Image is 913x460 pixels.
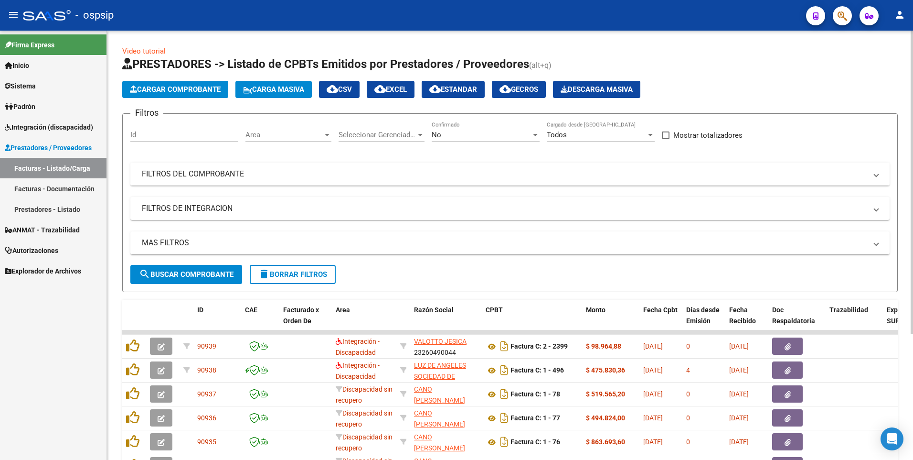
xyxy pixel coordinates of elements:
i: Descargar documento [498,434,510,449]
datatable-header-cell: Area [332,300,396,342]
span: Buscar Comprobante [139,270,234,279]
mat-icon: search [139,268,150,280]
span: Fecha Recibido [729,306,756,325]
span: Area [336,306,350,314]
strong: Factura C: 2 - 2399 [510,343,568,350]
span: CSV [327,85,352,94]
span: 0 [686,414,690,422]
mat-expansion-panel-header: FILTROS DEL COMPROBANTE [130,163,890,186]
mat-icon: cloud_download [327,83,338,95]
span: Firma Express [5,40,54,50]
div: 27232962173 [414,408,478,428]
span: Integración - Discapacidad [336,338,380,356]
span: 90938 [197,366,216,374]
datatable-header-cell: Días desde Emisión [682,300,725,342]
span: 90936 [197,414,216,422]
strong: Factura C: 1 - 78 [510,391,560,398]
span: 90935 [197,438,216,446]
strong: $ 475.830,36 [586,366,625,374]
span: CAE [245,306,257,314]
strong: Factura C: 1 - 496 [510,367,564,374]
datatable-header-cell: Doc Respaldatoria [768,300,826,342]
mat-panel-title: MAS FILTROS [142,238,867,248]
button: Gecros [492,81,546,98]
span: 90939 [197,342,216,350]
button: Carga Masiva [235,81,312,98]
span: [DATE] [729,438,749,446]
span: (alt+q) [529,61,552,70]
mat-expansion-panel-header: FILTROS DE INTEGRACION [130,197,890,220]
span: Mostrar totalizadores [673,130,743,141]
span: CPBT [486,306,503,314]
mat-icon: cloud_download [499,83,511,95]
span: Descarga Masiva [561,85,633,94]
span: 4 [686,366,690,374]
span: 0 [686,438,690,446]
app-download-masive: Descarga masiva de comprobantes (adjuntos) [553,81,640,98]
mat-icon: person [894,9,905,21]
mat-icon: cloud_download [429,83,441,95]
span: Discapacidad sin recupero [336,409,393,428]
datatable-header-cell: CAE [241,300,279,342]
span: CANO [PERSON_NAME] [414,409,465,428]
span: 0 [686,342,690,350]
span: Discapacidad sin recupero [336,385,393,404]
span: 0 [686,390,690,398]
button: EXCEL [367,81,414,98]
span: Area [245,131,323,139]
span: Doc Respaldatoria [772,306,815,325]
span: Inicio [5,60,29,71]
span: Prestadores / Proveedores [5,142,92,153]
mat-expansion-panel-header: MAS FILTROS [130,231,890,254]
span: No [432,131,441,139]
span: [DATE] [643,342,663,350]
h3: Filtros [130,106,163,120]
strong: $ 494.824,00 [586,414,625,422]
span: LUZ DE ANGELES SOCIEDAD DE RESPONSABILIDAD LIMITADA [414,361,473,402]
strong: Factura C: 1 - 76 [510,438,560,446]
span: Integración (discapacidad) [5,122,93,132]
span: EXCEL [374,85,407,94]
span: CANO [PERSON_NAME] [414,433,465,452]
span: Facturado x Orden De [283,306,319,325]
span: Fecha Cpbt [643,306,678,314]
span: Sistema [5,81,36,91]
div: 27232962173 [414,384,478,404]
i: Descargar documento [498,362,510,378]
span: Cargar Comprobante [130,85,221,94]
button: Borrar Filtros [250,265,336,284]
span: Autorizaciones [5,245,58,256]
span: [DATE] [729,414,749,422]
strong: $ 98.964,88 [586,342,621,350]
span: Padrón [5,101,35,112]
span: Monto [586,306,605,314]
span: - ospsip [75,5,114,26]
button: CSV [319,81,360,98]
datatable-header-cell: ID [193,300,241,342]
span: ID [197,306,203,314]
span: CANO [PERSON_NAME] [414,385,465,404]
div: Open Intercom Messenger [881,427,903,450]
button: Buscar Comprobante [130,265,242,284]
button: Descarga Masiva [553,81,640,98]
datatable-header-cell: Trazabilidad [826,300,883,342]
span: Explorador de Archivos [5,266,81,276]
div: 30715419277 [414,360,478,380]
strong: $ 863.693,60 [586,438,625,446]
span: Integración - Discapacidad [336,361,380,380]
span: Gecros [499,85,538,94]
button: Cargar Comprobante [122,81,228,98]
span: Días desde Emisión [686,306,720,325]
div: 23260490044 [414,336,478,356]
span: 90937 [197,390,216,398]
span: [DATE] [729,342,749,350]
datatable-header-cell: Monto [582,300,639,342]
datatable-header-cell: Fecha Cpbt [639,300,682,342]
datatable-header-cell: Facturado x Orden De [279,300,332,342]
span: [DATE] [643,366,663,374]
datatable-header-cell: CPBT [482,300,582,342]
span: Discapacidad sin recupero [336,433,393,452]
mat-panel-title: FILTROS DE INTEGRACION [142,203,867,214]
a: Video tutorial [122,47,166,55]
span: Seleccionar Gerenciador [339,131,416,139]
